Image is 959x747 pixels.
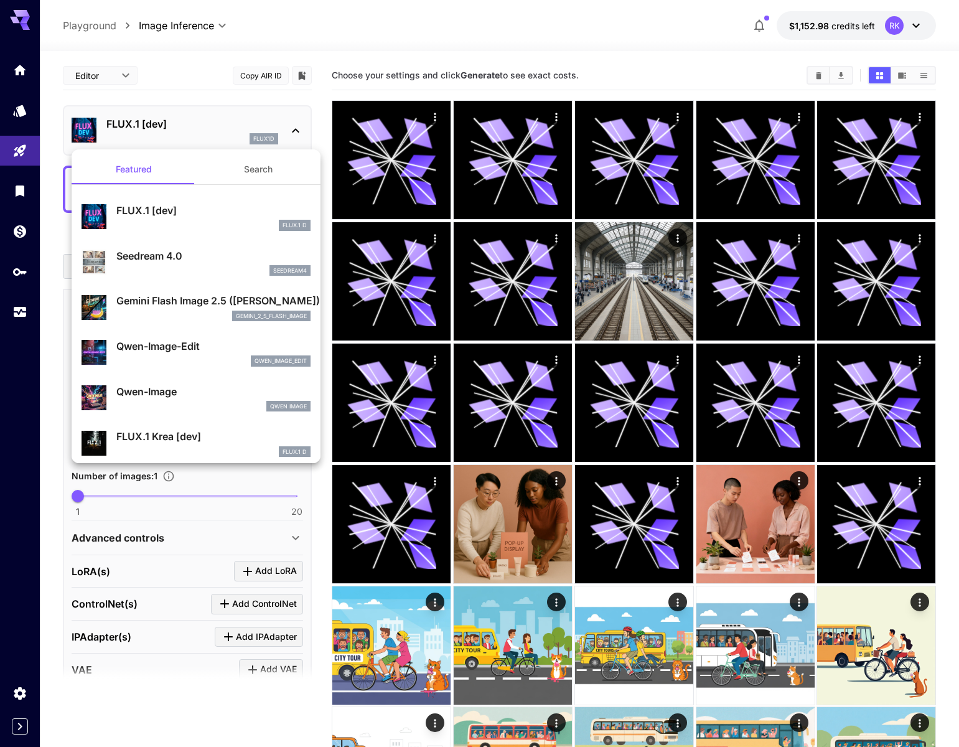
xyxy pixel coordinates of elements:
p: FLUX.1 D [283,448,307,456]
p: Qwen-Image [116,384,311,399]
div: FLUX.1 Krea [dev]FLUX.1 D [82,424,311,462]
p: gemini_2_5_flash_image [236,312,307,321]
p: Gemini Flash Image 2.5 ([PERSON_NAME]) [116,293,311,308]
div: Qwen-Image-Editqwen_image_edit [82,334,311,372]
div: FLUX.1 [dev]FLUX.1 D [82,198,311,236]
p: FLUX.1 Krea [dev] [116,429,311,444]
div: Qwen-ImageQwen Image [82,379,311,417]
div: Gemini Flash Image 2.5 ([PERSON_NAME])gemini_2_5_flash_image [82,288,311,326]
p: Seedream 4.0 [116,248,311,263]
p: FLUX.1 [dev] [116,203,311,218]
p: FLUX.1 D [283,221,307,230]
p: qwen_image_edit [255,357,307,365]
p: Qwen Image [270,402,307,411]
div: Seedream 4.0seedream4 [82,243,311,281]
p: seedream4 [273,266,307,275]
button: Search [196,154,320,184]
p: Qwen-Image-Edit [116,339,311,354]
button: Featured [72,154,196,184]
